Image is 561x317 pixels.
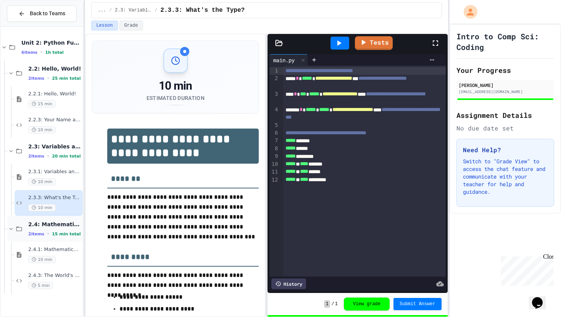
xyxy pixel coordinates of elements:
[463,145,548,154] h3: Need Help?
[269,161,279,168] div: 10
[324,300,330,308] span: 1
[28,221,81,228] span: 2.4: Mathematical Operators
[28,195,81,201] span: 2.3.3: What's the Type?
[28,256,56,263] span: 10 min
[47,153,49,159] span: •
[28,91,81,97] span: 2.2.1: Hello, World!
[52,76,81,81] span: 25 min total
[147,79,205,93] div: 10 min
[344,298,390,311] button: View grade
[28,232,44,237] span: 2 items
[355,36,393,50] a: Tests
[160,6,245,15] span: 2.3.3: What's the Type?
[52,232,81,237] span: 15 min total
[271,278,306,289] div: History
[147,94,205,102] div: Estimated Duration
[28,154,44,159] span: 2 items
[28,76,44,81] span: 2 items
[456,65,554,76] h2: Your Progress
[269,176,279,184] div: 12
[91,21,118,31] button: Lesson
[7,5,77,22] button: Back to Teams
[269,75,279,90] div: 2
[269,137,279,145] div: 7
[28,246,81,253] span: 2.4.1: Mathematical Operators
[45,50,64,55] span: 1h total
[47,75,49,81] span: •
[28,65,81,72] span: 2.2: Hello, World!
[456,110,554,121] h2: Assignment Details
[28,143,81,150] span: 2.3: Variables and Data Types
[119,21,143,31] button: Grade
[269,153,279,160] div: 9
[28,169,81,175] span: 2.3.1: Variables and Data Types
[98,7,106,13] span: ...
[332,301,334,307] span: /
[269,90,279,106] div: 3
[393,298,442,310] button: Submit Answer
[269,129,279,137] div: 6
[28,117,81,123] span: 2.2.3: Your Name and Favorite Movie
[28,272,81,279] span: 2.4.3: The World's Worst Farmer's Market
[400,301,435,307] span: Submit Answer
[28,282,53,289] span: 5 min
[529,286,553,309] iframe: chat widget
[269,67,279,75] div: 1
[456,31,554,52] h1: Intro to Comp Sci: Coding
[21,39,81,46] span: Unit 2: Python Fundamentals
[28,204,56,211] span: 10 min
[28,126,56,134] span: 10 min
[335,301,338,307] span: 1
[28,178,56,185] span: 10 min
[269,54,308,66] div: main.py
[115,7,152,13] span: 2.3: Variables and Data Types
[463,158,548,196] p: Switch to "Grade View" to access the chat feature and communicate with your teacher for help and ...
[155,7,157,13] span: /
[456,3,479,21] div: My Account
[40,49,42,55] span: •
[269,122,279,129] div: 5
[47,231,49,237] span: •
[269,168,279,176] div: 11
[52,154,81,159] span: 20 min total
[269,145,279,153] div: 8
[459,82,552,89] div: [PERSON_NAME]
[30,10,65,18] span: Back to Teams
[269,56,298,64] div: main.py
[456,124,554,133] div: No due date set
[109,7,112,13] span: /
[498,253,553,286] iframe: chat widget
[459,89,552,95] div: [EMAIL_ADDRESS][DOMAIN_NAME]
[3,3,53,48] div: Chat with us now!Close
[269,106,279,122] div: 4
[21,50,37,55] span: 6 items
[28,100,56,108] span: 15 min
